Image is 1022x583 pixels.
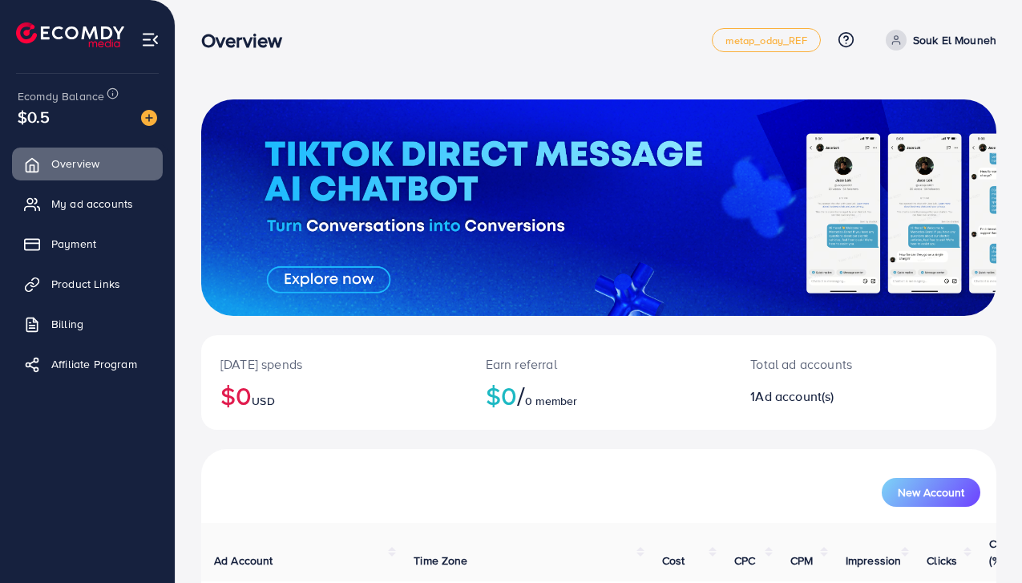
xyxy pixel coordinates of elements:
button: New Account [882,478,980,507]
span: Payment [51,236,96,252]
span: CPC [734,553,755,569]
a: Affiliate Program [12,348,163,380]
a: metap_oday_REF [712,28,821,52]
a: Overview [12,148,163,180]
span: / [517,377,525,414]
a: Product Links [12,268,163,300]
h2: 1 [750,389,911,404]
span: metap_oday_REF [725,35,807,46]
img: logo [16,22,124,47]
span: Overview [51,156,99,172]
span: New Account [898,487,964,498]
span: 0 member [525,393,577,409]
span: CPM [790,553,813,569]
h2: $0 [486,380,713,411]
h2: $0 [220,380,447,411]
span: Affiliate Program [51,356,137,372]
p: Souk El Mouneh [913,30,996,50]
span: Ad account(s) [755,387,834,405]
span: My ad accounts [51,196,133,212]
span: Impression [846,553,902,569]
span: $0.5 [18,105,50,128]
a: Payment [12,228,163,260]
img: image [141,110,157,126]
a: My ad accounts [12,188,163,220]
span: CTR (%) [989,536,1010,568]
span: Product Links [51,276,120,292]
a: Billing [12,308,163,340]
h3: Overview [201,29,295,52]
span: Time Zone [414,553,467,569]
span: Ad Account [214,553,273,569]
img: menu [141,30,160,49]
span: USD [252,393,274,409]
span: Ecomdy Balance [18,88,104,104]
span: Billing [51,316,83,332]
a: Souk El Mouneh [879,30,996,51]
span: Cost [662,553,685,569]
span: Clicks [927,553,957,569]
p: Earn referral [486,354,713,374]
p: Total ad accounts [750,354,911,374]
p: [DATE] spends [220,354,447,374]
